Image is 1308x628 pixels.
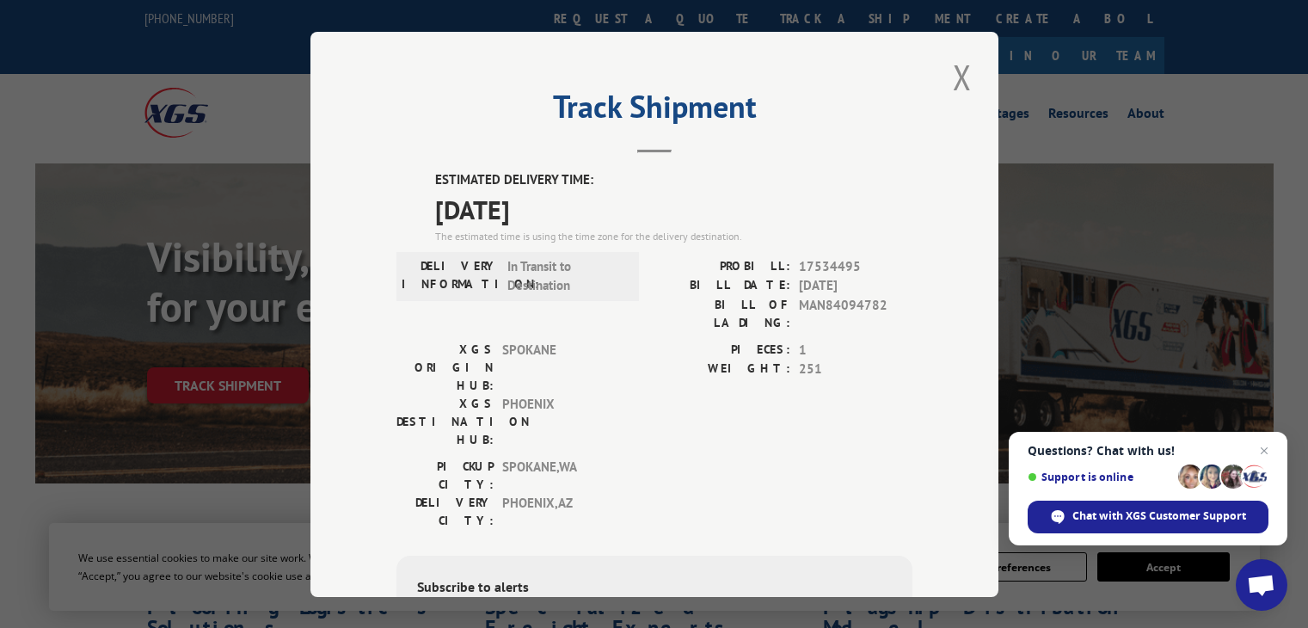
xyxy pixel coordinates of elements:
[396,457,494,493] label: PICKUP CITY:
[654,340,790,360] label: PIECES:
[654,360,790,379] label: WEIGHT:
[799,295,912,331] span: MAN84094782
[435,170,912,190] label: ESTIMATED DELIVERY TIME:
[1028,501,1268,533] span: Chat with XGS Customer Support
[799,340,912,360] span: 1
[502,493,618,529] span: PHOENIX , AZ
[654,256,790,276] label: PROBILL:
[799,360,912,379] span: 251
[502,457,618,493] span: SPOKANE , WA
[799,256,912,276] span: 17534495
[502,340,618,394] span: SPOKANE
[396,340,494,394] label: XGS ORIGIN HUB:
[396,493,494,529] label: DELIVERY CITY:
[396,95,912,127] h2: Track Shipment
[654,276,790,296] label: BILL DATE:
[654,295,790,331] label: BILL OF LADING:
[507,256,623,295] span: In Transit to Destination
[1236,559,1287,611] a: Open chat
[948,53,977,101] button: Close modal
[1028,444,1268,458] span: Questions? Chat with us!
[417,576,892,600] div: Subscribe to alerts
[502,394,618,448] span: PHOENIX
[1072,508,1246,524] span: Chat with XGS Customer Support
[799,276,912,296] span: [DATE]
[1028,471,1172,483] span: Support is online
[396,394,494,448] label: XGS DESTINATION HUB:
[435,228,912,243] div: The estimated time is using the time zone for the delivery destination.
[435,189,912,228] span: [DATE]
[402,256,499,295] label: DELIVERY INFORMATION:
